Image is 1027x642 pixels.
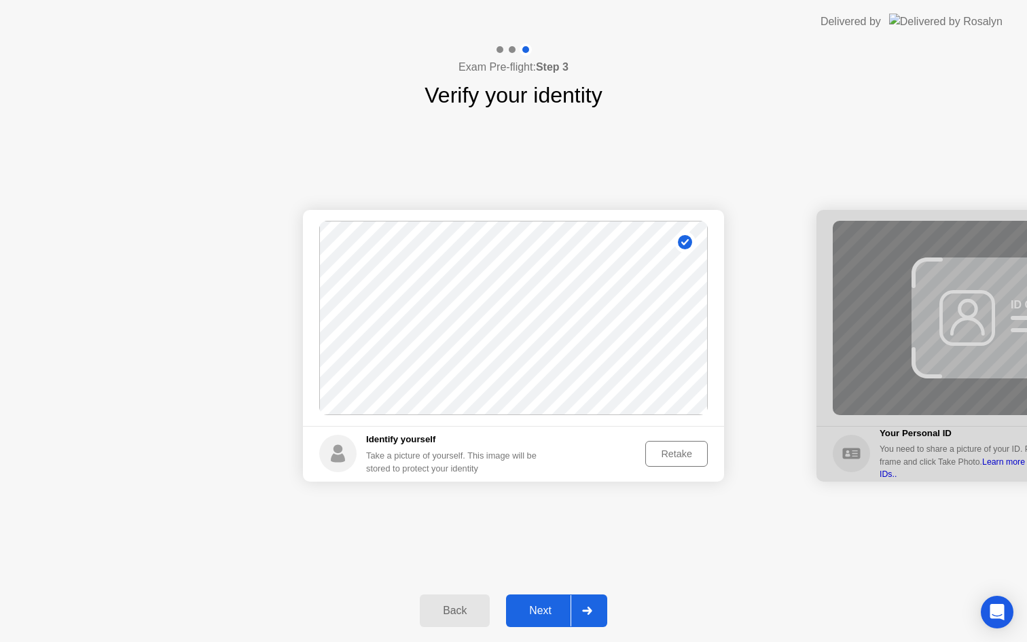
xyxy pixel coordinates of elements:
button: Back [420,594,490,627]
button: Next [506,594,607,627]
div: Next [510,605,571,617]
div: Take a picture of yourself. This image will be stored to protect your identity [366,449,547,475]
div: Open Intercom Messenger [981,596,1013,628]
h4: Exam Pre-flight: [458,59,569,75]
h1: Verify your identity [425,79,602,111]
h5: Identify yourself [366,433,547,446]
div: Delivered by [821,14,881,30]
img: Delivered by Rosalyn [889,14,1003,29]
div: Retake [650,448,703,459]
b: Step 3 [536,61,569,73]
div: Back [424,605,486,617]
button: Retake [645,441,708,467]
